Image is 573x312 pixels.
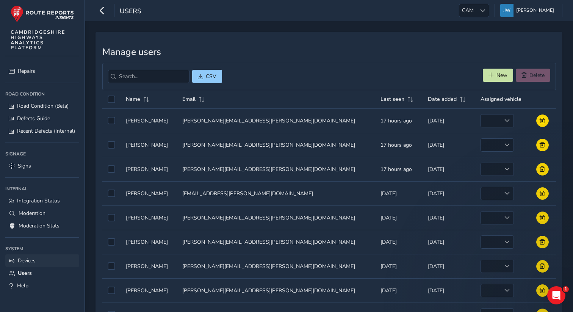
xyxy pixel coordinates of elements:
[423,254,475,278] td: [DATE]
[423,278,475,303] td: [DATE]
[375,181,423,205] td: [DATE]
[11,30,66,50] span: CAMBRIDGESHIRE HIGHWAYS ANALYTICS PLATFORM
[17,282,28,289] span: Help
[547,286,565,304] iframe: Intercom live chat
[5,65,79,77] a: Repairs
[5,267,79,279] a: Users
[481,96,521,103] span: Assigned vehicle
[19,210,45,217] span: Moderation
[121,108,177,133] td: [PERSON_NAME]
[516,4,554,17] span: [PERSON_NAME]
[17,197,60,204] span: Integration Status
[121,157,177,181] td: [PERSON_NAME]
[126,96,140,103] span: Name
[120,6,141,17] span: Users
[121,133,177,157] td: [PERSON_NAME]
[121,205,177,230] td: [PERSON_NAME]
[177,157,375,181] td: [PERSON_NAME][EMAIL_ADDRESS][PERSON_NAME][DOMAIN_NAME]
[17,102,69,110] span: Road Condition (Beta)
[108,190,115,197] div: Select auth0|688c9952930a95f72b987527
[5,243,79,254] div: System
[206,73,216,80] span: CSV
[177,108,375,133] td: [PERSON_NAME][EMAIL_ADDRESS][PERSON_NAME][DOMAIN_NAME]
[17,115,50,122] span: Defects Guide
[108,214,115,221] div: Select auth0|689dbace3d191aa8afe1df63
[102,47,556,58] h3: Manage users
[121,278,177,303] td: [PERSON_NAME]
[483,69,513,82] button: New
[5,254,79,267] a: Devices
[108,238,115,246] div: Select auth0|688b40323bfb6caf90d7abb7
[177,254,375,278] td: [PERSON_NAME][EMAIL_ADDRESS][PERSON_NAME][DOMAIN_NAME]
[121,230,177,254] td: [PERSON_NAME]
[177,181,375,205] td: [EMAIL_ADDRESS][PERSON_NAME][DOMAIN_NAME]
[423,230,475,254] td: [DATE]
[19,222,59,229] span: Moderation Stats
[375,108,423,133] td: 17 hours ago
[375,157,423,181] td: 17 hours ago
[18,67,35,75] span: Repairs
[375,230,423,254] td: [DATE]
[192,70,222,83] button: CSV
[375,278,423,303] td: [DATE]
[375,133,423,157] td: 17 hours ago
[5,88,79,100] div: Road Condition
[177,278,375,303] td: [PERSON_NAME][EMAIL_ADDRESS][PERSON_NAME][DOMAIN_NAME]
[5,207,79,219] a: Moderation
[108,287,115,294] div: Select auth0|689a0d878d17715947c3e88e
[11,5,74,22] img: rr logo
[563,286,569,292] span: 1
[423,157,475,181] td: [DATE]
[108,117,115,124] div: Select auth0|68dbf113aab9c6de96e32d47
[182,96,196,103] span: Email
[177,205,375,230] td: [PERSON_NAME][EMAIL_ADDRESS][PERSON_NAME][DOMAIN_NAME]
[5,279,79,292] a: Help
[5,160,79,172] a: Signs
[121,181,177,205] td: [PERSON_NAME]
[375,205,423,230] td: [DATE]
[500,4,557,17] button: [PERSON_NAME]
[5,125,79,137] a: Recent Defects (Internal)
[459,4,476,17] span: CAM
[5,148,79,160] div: Signage
[423,133,475,157] td: [DATE]
[5,112,79,125] a: Defects Guide
[108,262,115,270] div: Select auth0|689a0ec23f5161d05f6e2399
[108,70,189,83] input: Search...
[500,4,514,17] img: diamond-layout
[5,219,79,232] a: Moderation Stats
[18,270,32,277] span: Users
[423,205,475,230] td: [DATE]
[5,100,79,112] a: Road Condition (Beta)
[375,254,423,278] td: [DATE]
[18,257,36,264] span: Devices
[380,96,404,103] span: Last seen
[423,108,475,133] td: [DATE]
[496,72,507,79] span: New
[17,127,75,135] span: Recent Defects (Internal)
[177,230,375,254] td: [PERSON_NAME][EMAIL_ADDRESS][PERSON_NAME][DOMAIN_NAME]
[5,194,79,207] a: Integration Status
[177,133,375,157] td: [PERSON_NAME][EMAIL_ADDRESS][PERSON_NAME][DOMAIN_NAME]
[423,181,475,205] td: [DATE]
[5,183,79,194] div: Internal
[428,96,457,103] span: Date added
[18,162,31,169] span: Signs
[108,141,115,149] div: Select auth0|68dbf1c611523e57f8d9c6f4
[121,254,177,278] td: [PERSON_NAME]
[108,165,115,173] div: Select auth0|689b0f666642d856d54029e7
